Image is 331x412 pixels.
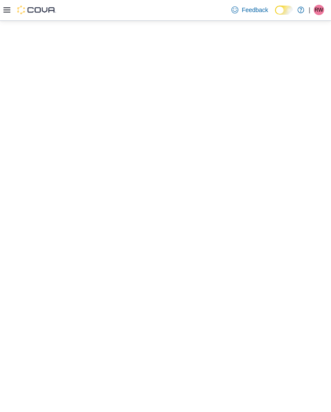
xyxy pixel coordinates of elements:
[228,1,272,19] a: Feedback
[309,5,310,15] p: |
[242,6,268,14] span: Feedback
[314,5,324,15] div: Roderic Webb
[275,6,293,15] input: Dark Mode
[315,5,323,15] span: RW
[17,6,56,14] img: Cova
